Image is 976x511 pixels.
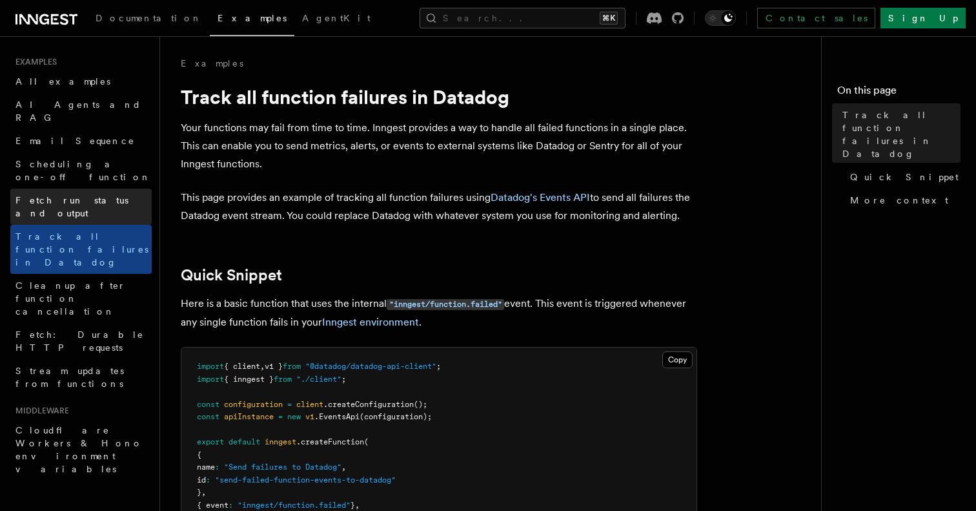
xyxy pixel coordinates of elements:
[850,194,948,207] span: More context
[287,400,292,409] span: =
[274,375,292,384] span: from
[845,189,961,212] a: More context
[197,463,215,472] span: name
[197,362,224,371] span: import
[181,295,697,331] p: Here is a basic function that uses the internal event. This event is triggered whenever any singl...
[414,400,427,409] span: ();
[10,225,152,274] a: Track all function failures in Datadog
[296,400,323,409] span: client
[15,99,141,123] span: AI Agents and RAG
[837,83,961,103] h4: On this page
[206,475,210,485] span: :
[15,195,128,218] span: Fetch run status and output
[322,316,419,328] a: Inngest environment
[10,419,152,481] a: Cloudflare Workers & Hono environment variables
[229,437,260,446] span: default
[314,412,360,421] span: .EventsApi
[296,375,341,384] span: "./client"
[355,501,360,510] span: ,
[662,351,693,368] button: Copy
[10,57,57,67] span: Examples
[201,488,206,497] span: ,
[296,437,364,446] span: .createFunction
[181,189,697,225] p: This page provides an example of tracking all function failures using to send all failures the Da...
[757,8,875,28] a: Contact sales
[341,463,346,472] span: ,
[10,93,152,129] a: AI Agents and RAG
[850,171,959,183] span: Quick Snippet
[842,109,961,160] span: Track all function failures in Datadog
[265,362,283,371] span: v1 }
[436,362,441,371] span: ;
[215,463,219,472] span: :
[10,152,152,189] a: Scheduling a one-off function
[10,274,152,323] a: Cleanup after function cancellation
[15,159,151,182] span: Scheduling a one-off function
[238,501,351,510] span: "inngest/function.failed"
[10,70,152,93] a: All examples
[491,191,590,203] a: Datadog's Events API
[10,359,152,395] a: Stream updates from functions
[387,299,504,310] code: "inngest/function.failed"
[197,400,219,409] span: const
[210,4,294,36] a: Examples
[15,425,143,474] span: Cloudflare Workers & Hono environment variables
[323,400,414,409] span: .createConfiguration
[197,375,224,384] span: import
[224,463,341,472] span: "Send failures to Datadog"
[218,13,287,23] span: Examples
[96,13,202,23] span: Documentation
[15,329,144,353] span: Fetch: Durable HTTP requests
[10,406,69,416] span: Middleware
[305,412,314,421] span: v1
[197,412,219,421] span: const
[880,8,966,28] a: Sign Up
[845,165,961,189] a: Quick Snippet
[265,437,296,446] span: inngest
[15,366,124,389] span: Stream updates from functions
[600,12,618,25] kbd: ⌘K
[305,362,436,371] span: "@datadog/datadog-api-client"
[15,280,126,317] span: Cleanup after function cancellation
[278,412,283,421] span: =
[10,189,152,225] a: Fetch run status and output
[224,400,283,409] span: configuration
[197,437,224,446] span: export
[837,103,961,165] a: Track all function failures in Datadog
[360,412,432,421] span: (configuration);
[224,362,260,371] span: { client
[283,362,301,371] span: from
[260,362,265,371] span: ,
[229,501,233,510] span: :
[364,437,369,446] span: (
[705,10,736,26] button: Toggle dark mode
[341,375,346,384] span: ;
[351,501,355,510] span: }
[197,475,206,485] span: id
[15,136,135,146] span: Email Sequence
[287,412,301,421] span: new
[10,129,152,152] a: Email Sequence
[294,4,378,35] a: AgentKit
[181,85,697,109] h1: Track all function failures in Datadog
[215,475,396,485] span: "send-failed-function-events-to-datadog"
[15,231,148,267] span: Track all function failures in Datadog
[197,501,229,510] span: { event
[197,488,201,497] span: }
[387,297,504,309] a: "inngest/function.failed"
[181,119,697,173] p: Your functions may fail from time to time. Inngest provides a way to handle all failed functions ...
[302,13,371,23] span: AgentKit
[181,266,282,284] a: Quick Snippet
[197,450,201,459] span: {
[10,323,152,359] a: Fetch: Durable HTTP requests
[420,8,625,28] button: Search...⌘K
[181,57,243,70] a: Examples
[224,412,274,421] span: apiInstance
[15,76,110,87] span: All examples
[224,375,274,384] span: { inngest }
[88,4,210,35] a: Documentation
